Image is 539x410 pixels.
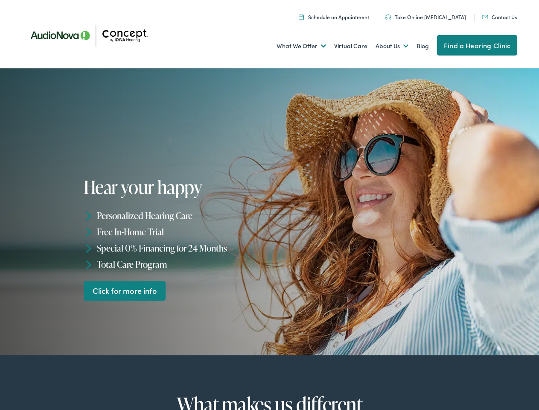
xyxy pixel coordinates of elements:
li: Special 0% Financing for 24 Months [84,240,272,256]
a: Contact Us [482,13,517,20]
img: utility icon [385,15,391,20]
img: A calendar icon to schedule an appointment at Concept by Iowa Hearing. [299,14,304,20]
img: utility icon [482,15,488,19]
a: Click for more info [84,281,166,301]
li: Free In-Home Trial [84,224,272,240]
h1: Hear your happy [84,177,272,197]
a: About Us [376,30,408,62]
a: Schedule an Appointment [299,13,369,20]
li: Total Care Program [84,256,272,272]
a: Find a Hearing Clinic [437,35,517,56]
a: Take Online [MEDICAL_DATA] [385,13,466,20]
a: Blog [417,30,429,62]
a: Virtual Care [334,30,367,62]
li: Personalized Hearing Care [84,208,272,224]
a: What We Offer [277,30,326,62]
